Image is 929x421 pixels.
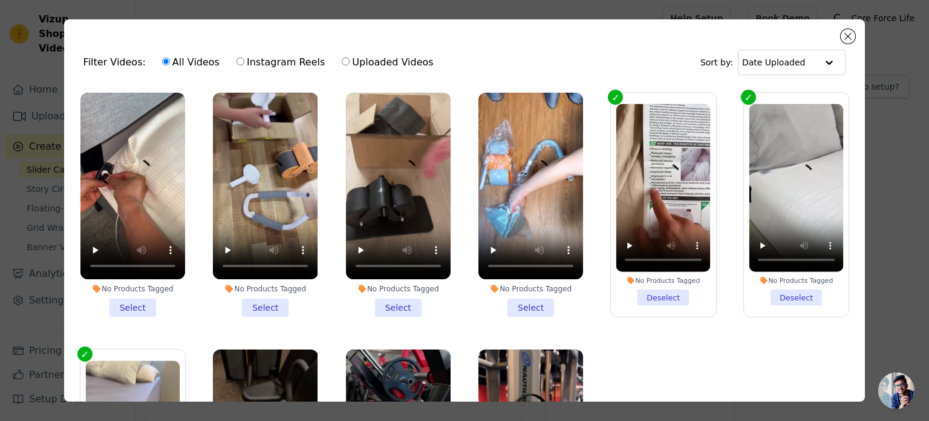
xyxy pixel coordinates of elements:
[236,55,325,70] label: Instagram Reels
[80,284,185,294] div: No Products Tagged
[161,55,220,70] label: All Videos
[213,284,318,294] div: No Products Tagged
[478,284,583,294] div: No Products Tagged
[346,284,451,294] div: No Products Tagged
[749,276,844,285] div: No Products Tagged
[616,276,711,285] div: No Products Tagged
[841,29,855,44] button: Close modal
[700,50,846,75] div: Sort by:
[341,55,434,70] label: Uploaded Videos
[83,48,440,76] div: Filter Videos:
[878,373,914,409] div: Открытый чат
